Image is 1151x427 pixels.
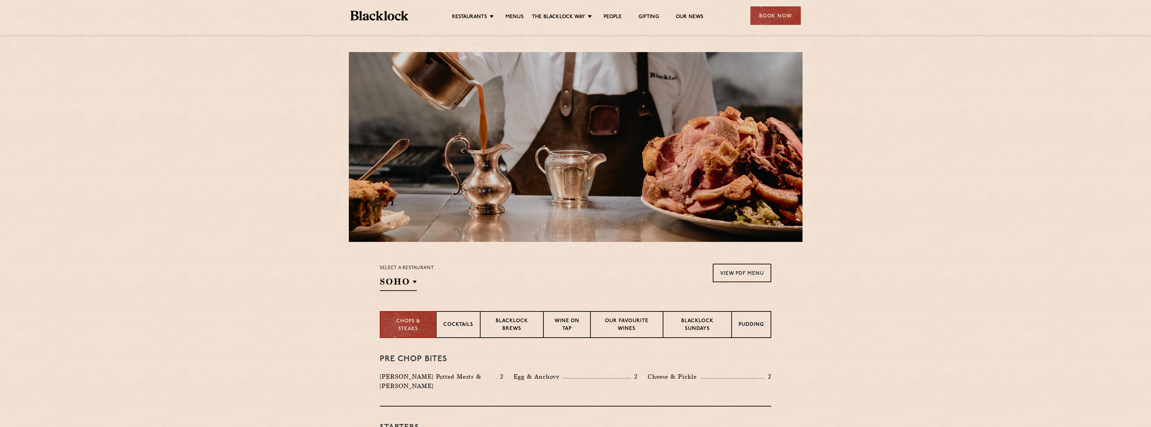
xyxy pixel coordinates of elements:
a: Our News [676,14,704,21]
p: Cheese & Pickle [648,372,700,381]
p: Blacklock Sundays [670,317,725,333]
a: View PDF Menu [713,264,771,282]
a: Gifting [639,14,659,21]
a: Restaurants [452,14,487,21]
a: Menus [505,14,524,21]
p: [PERSON_NAME] Potted Meats & [PERSON_NAME] [380,372,496,391]
img: BL_Textured_Logo-footer-cropped.svg [351,11,409,20]
p: Cocktails [443,321,473,330]
h3: Pre Chop Bites [380,355,771,364]
p: Pudding [739,321,764,330]
a: The Blacklock Way [532,14,585,21]
p: Select a restaurant [380,264,434,272]
p: Our favourite wines [598,317,656,333]
div: Book Now [750,6,801,25]
p: 2 [497,372,503,381]
h2: SOHO [380,276,417,291]
p: Blacklock Brews [487,317,536,333]
p: 2 [765,372,771,381]
p: Chops & Steaks [387,318,429,333]
p: Egg & Anchovy [513,372,563,381]
a: People [604,14,622,21]
p: Wine on Tap [550,317,583,333]
p: 2 [631,372,638,381]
